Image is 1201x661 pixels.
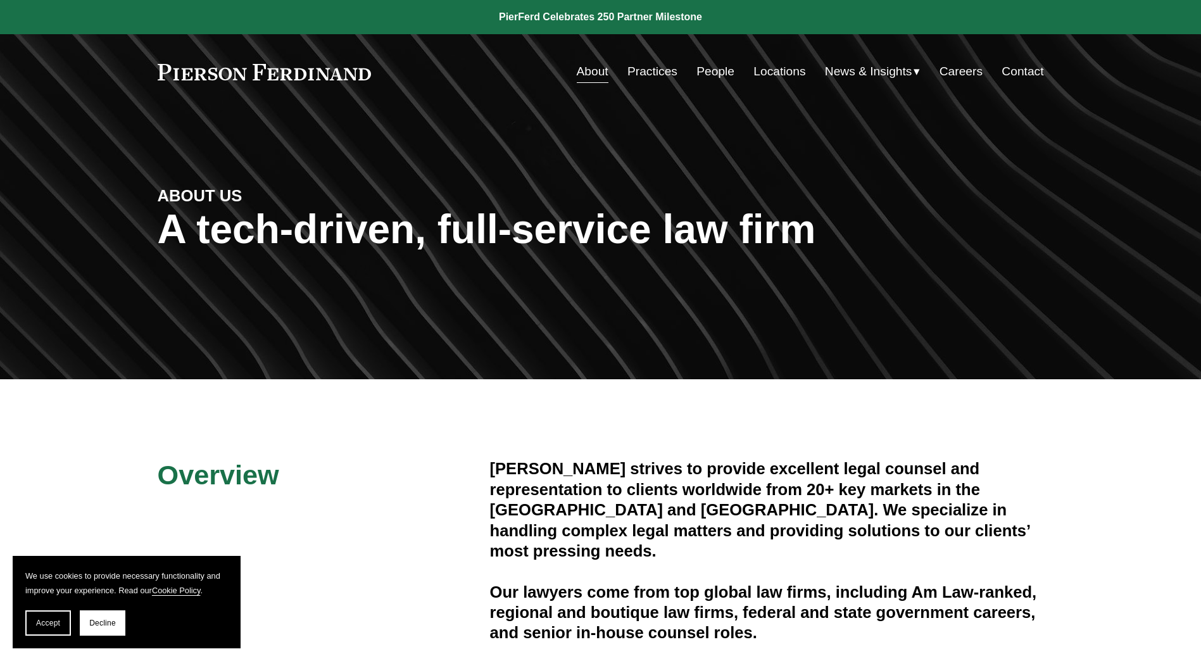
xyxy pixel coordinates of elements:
a: About [577,60,608,84]
a: People [696,60,734,84]
a: folder dropdown [825,60,921,84]
span: Decline [89,619,116,627]
a: Locations [753,60,805,84]
h4: [PERSON_NAME] strives to provide excellent legal counsel and representation to clients worldwide ... [490,458,1044,561]
a: Cookie Policy [152,586,201,595]
p: We use cookies to provide necessary functionality and improve your experience. Read our . [25,569,228,598]
span: Overview [158,460,279,490]
section: Cookie banner [13,556,241,648]
a: Contact [1002,60,1043,84]
span: Accept [36,619,60,627]
a: Practices [627,60,677,84]
h4: Our lawyers come from top global law firms, including Am Law-ranked, regional and boutique law fi... [490,582,1044,643]
button: Accept [25,610,71,636]
strong: ABOUT US [158,187,242,205]
a: Careers [940,60,983,84]
span: News & Insights [825,61,912,83]
h1: A tech-driven, full-service law firm [158,206,1044,253]
button: Decline [80,610,125,636]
